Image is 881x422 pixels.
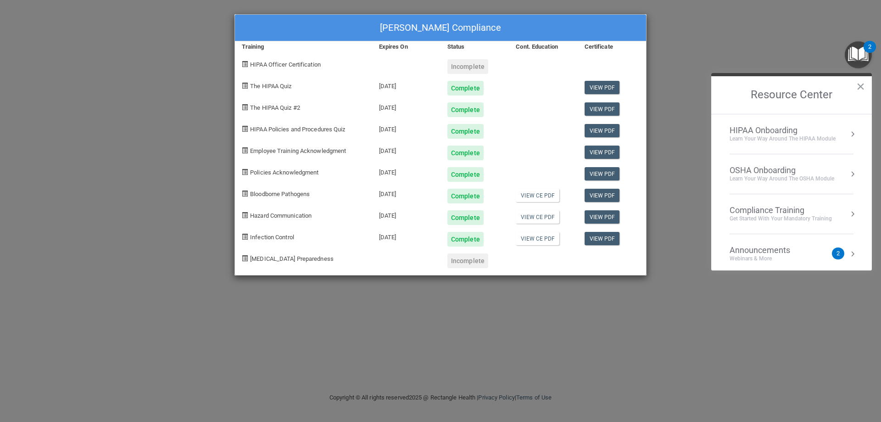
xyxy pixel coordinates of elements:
[578,41,646,52] div: Certificate
[730,205,832,215] div: Compliance Training
[447,232,484,247] div: Complete
[845,41,872,68] button: Open Resource Center, 2 new notifications
[730,165,834,175] div: OSHA Onboarding
[868,47,871,59] div: 2
[585,189,620,202] a: View PDF
[730,125,836,135] div: HIPAA Onboarding
[372,117,440,139] div: [DATE]
[372,139,440,160] div: [DATE]
[730,255,809,263] div: Webinars & More
[447,253,488,268] div: Incomplete
[509,41,577,52] div: Cont. Education
[447,146,484,160] div: Complete
[250,147,346,154] span: Employee Training Acknowledgment
[372,225,440,247] div: [DATE]
[516,232,559,245] a: View CE PDF
[585,167,620,180] a: View PDF
[730,245,809,255] div: Announcements
[447,124,484,139] div: Complete
[447,81,484,96] div: Complete
[372,74,440,96] div: [DATE]
[372,41,440,52] div: Expires On
[730,215,832,223] div: Get Started with your mandatory training
[711,73,872,270] div: Resource Center
[856,79,865,94] button: Close
[250,212,312,219] span: Hazard Communication
[516,189,559,202] a: View CE PDF
[250,61,321,68] span: HIPAA Officer Certification
[585,232,620,245] a: View PDF
[585,81,620,94] a: View PDF
[447,210,484,225] div: Complete
[372,203,440,225] div: [DATE]
[585,210,620,224] a: View PDF
[372,96,440,117] div: [DATE]
[585,146,620,159] a: View PDF
[250,126,345,133] span: HIPAA Policies and Procedures Quiz
[250,191,310,197] span: Bloodborne Pathogens
[250,83,291,90] span: The HIPAA Quiz
[730,135,836,143] div: Learn Your Way around the HIPAA module
[235,15,646,41] div: [PERSON_NAME] Compliance
[440,41,509,52] div: Status
[730,175,834,183] div: Learn your way around the OSHA module
[250,234,294,241] span: Infection Control
[372,160,440,182] div: [DATE]
[250,255,334,262] span: [MEDICAL_DATA] Preparedness
[250,169,318,176] span: Policies Acknowledgment
[447,59,488,74] div: Incomplete
[250,104,300,111] span: The HIPAA Quiz #2
[585,124,620,137] a: View PDF
[585,102,620,116] a: View PDF
[516,210,559,224] a: View CE PDF
[711,76,872,114] h2: Resource Center
[235,41,372,52] div: Training
[447,167,484,182] div: Complete
[447,102,484,117] div: Complete
[447,189,484,203] div: Complete
[372,182,440,203] div: [DATE]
